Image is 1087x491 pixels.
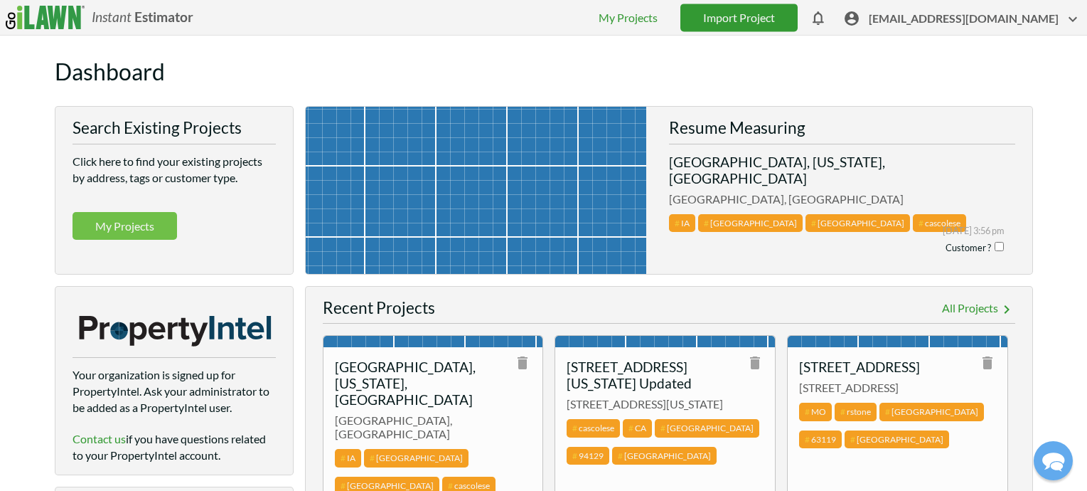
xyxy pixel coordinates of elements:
[879,403,984,421] span: [GEOGRAPHIC_DATA]
[335,413,532,440] span: [GEOGRAPHIC_DATA], [GEOGRAPHIC_DATA]
[323,298,1015,324] h2: Recent Projects
[73,366,276,416] p: Your organization is signed up for PropertyIntel. Ask your administrator to be added as a Propert...
[73,432,126,445] a: Contact us
[669,192,1032,206] span: [GEOGRAPHIC_DATA], [GEOGRAPHIC_DATA]
[567,419,620,437] span: cascolese
[835,403,877,421] span: rstone
[680,4,798,31] a: Import Project
[599,11,658,24] a: My Projects
[942,301,1015,318] a: All Projects
[799,403,832,421] span: MO
[788,336,1007,472] a: [STREET_ADDRESS][STREET_ADDRESS]MOrstone[GEOGRAPHIC_DATA]63119[GEOGRAPHIC_DATA]
[623,419,652,437] span: CA
[73,310,276,358] img: logo_property_intel-2.svg
[567,359,712,391] h3: [STREET_ADDRESS][US_STATE] Updated
[979,354,996,371] i: delete
[335,449,361,467] span: IA
[799,381,996,394] span: [STREET_ADDRESS]
[6,6,85,29] img: logo_ilawn-fc6f26f1d8ad70084f1b6503d5cbc38ca19f1e498b32431160afa0085547e742.svg
[942,301,998,315] span: All Projects
[943,224,1005,238] span: [DATE] 3:56 pm
[73,212,177,240] a: My Projects
[306,142,1032,266] a: [GEOGRAPHIC_DATA], [US_STATE], [GEOGRAPHIC_DATA][GEOGRAPHIC_DATA], [GEOGRAPHIC_DATA]IA[GEOGRAPHIC...
[998,301,1015,318] i: 
[805,214,910,232] span: [GEOGRAPHIC_DATA]
[843,11,860,28] i: 
[946,242,1004,253] span: Customer ?
[73,118,276,144] h2: Search Existing Projects
[514,354,531,371] i: delete
[612,447,717,465] span: [GEOGRAPHIC_DATA]
[669,154,981,186] h3: [GEOGRAPHIC_DATA], [US_STATE], [GEOGRAPHIC_DATA]
[799,431,842,448] span: 63119
[799,359,945,375] h3: [STREET_ADDRESS]
[913,214,966,232] span: cascolese
[746,354,764,371] i: delete
[567,397,764,411] span: [STREET_ADDRESS][US_STATE]
[73,153,276,186] p: Click here to find your existing projects by address, tags or customer type.
[1034,441,1073,480] div: Chat widget toggle
[335,359,481,408] h3: [GEOGRAPHIC_DATA], [US_STATE], [GEOGRAPHIC_DATA]
[698,214,803,232] span: [GEOGRAPHIC_DATA]
[655,419,759,437] span: [GEOGRAPHIC_DATA]
[869,11,1081,33] span: [EMAIL_ADDRESS][DOMAIN_NAME]
[55,58,1033,92] h1: Dashboard
[364,449,468,467] span: [GEOGRAPHIC_DATA]
[845,431,949,448] span: [GEOGRAPHIC_DATA]
[555,336,775,488] a: [STREET_ADDRESS][US_STATE] Updated[STREET_ADDRESS][US_STATE]cascoleseCA[GEOGRAPHIC_DATA]94129[GEO...
[73,432,266,462] span: if you have questions related to your PropertyIntel account.
[92,9,132,25] i: Instant
[567,447,609,465] span: 94129
[669,118,1015,144] h2: Resume Measuring
[669,214,695,232] span: IA
[134,9,193,25] b: Estimator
